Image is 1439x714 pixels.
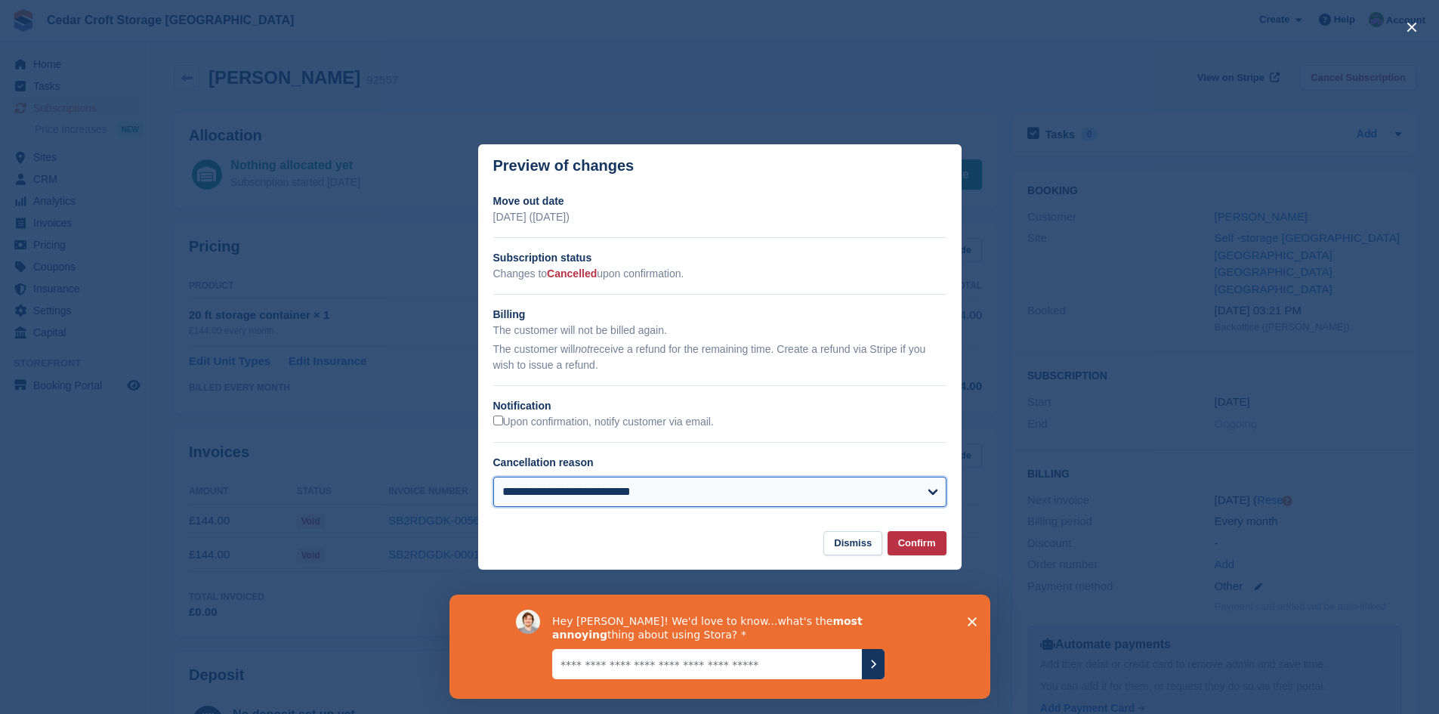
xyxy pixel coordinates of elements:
[823,531,882,556] button: Dismiss
[1400,15,1424,39] button: close
[449,595,990,699] iframe: Survey by David from Stora
[493,323,946,338] p: The customer will not be billed again.
[493,416,503,425] input: Upon confirmation, notify customer via email.
[888,531,946,556] button: Confirm
[493,416,714,429] label: Upon confirmation, notify customer via email.
[493,193,946,209] h2: Move out date
[493,209,946,225] p: [DATE] ([DATE])
[547,267,597,280] span: Cancelled
[493,307,946,323] h2: Billing
[493,250,946,266] h2: Subscription status
[493,266,946,282] p: Changes to upon confirmation.
[493,456,594,468] label: Cancellation reason
[575,343,589,355] em: not
[493,342,946,373] p: The customer will receive a refund for the remaining time. Create a refund via Stripe if you wish...
[493,398,946,414] h2: Notification
[493,157,635,175] p: Preview of changes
